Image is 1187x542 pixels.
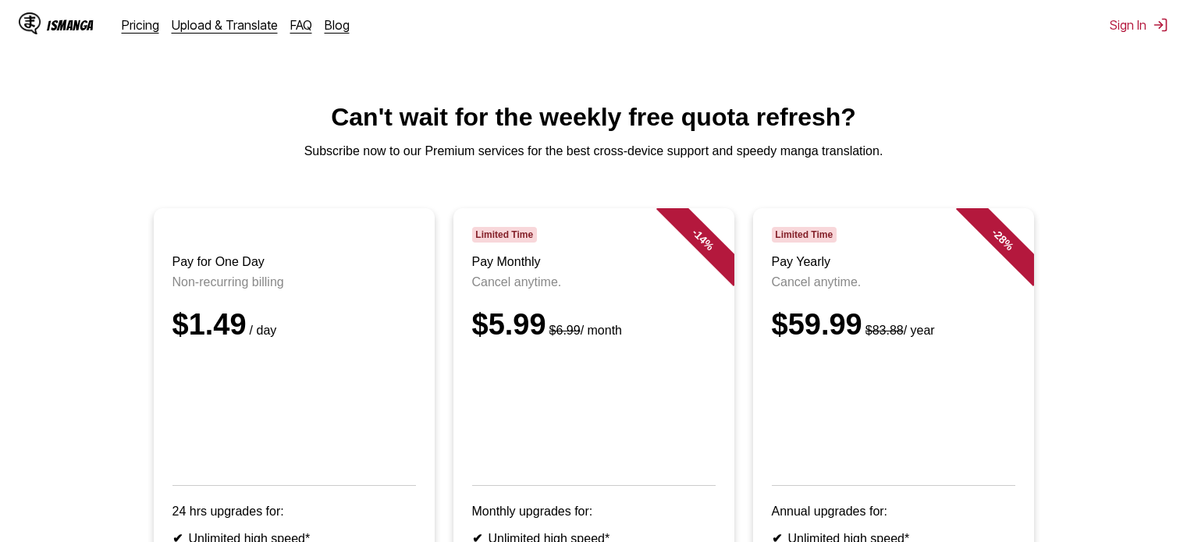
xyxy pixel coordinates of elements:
[546,324,622,337] small: / month
[172,505,416,519] p: 24 hrs upgrades for:
[1153,17,1168,33] img: Sign out
[772,505,1015,519] p: Annual upgrades for:
[172,360,416,463] iframe: PayPal
[955,193,1049,286] div: - 28 %
[472,275,716,289] p: Cancel anytime.
[772,308,1015,342] div: $59.99
[472,255,716,269] h3: Pay Monthly
[772,255,1015,269] h3: Pay Yearly
[172,255,416,269] h3: Pay for One Day
[472,227,537,243] span: Limited Time
[865,324,904,337] s: $83.88
[772,227,837,243] span: Limited Time
[47,18,94,33] div: IsManga
[172,308,416,342] div: $1.49
[172,17,278,33] a: Upload & Translate
[172,275,416,289] p: Non-recurring billing
[472,360,716,463] iframe: PayPal
[247,324,277,337] small: / day
[12,144,1175,158] p: Subscribe now to our Premium services for the best cross-device support and speedy manga translat...
[472,308,716,342] div: $5.99
[19,12,122,37] a: IsManga LogoIsManga
[122,17,159,33] a: Pricing
[656,193,749,286] div: - 14 %
[772,275,1015,289] p: Cancel anytime.
[290,17,312,33] a: FAQ
[472,505,716,519] p: Monthly upgrades for:
[325,17,350,33] a: Blog
[862,324,935,337] small: / year
[1110,17,1168,33] button: Sign In
[12,103,1175,132] h1: Can't wait for the weekly free quota refresh?
[549,324,581,337] s: $6.99
[772,360,1015,463] iframe: PayPal
[19,12,41,34] img: IsManga Logo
